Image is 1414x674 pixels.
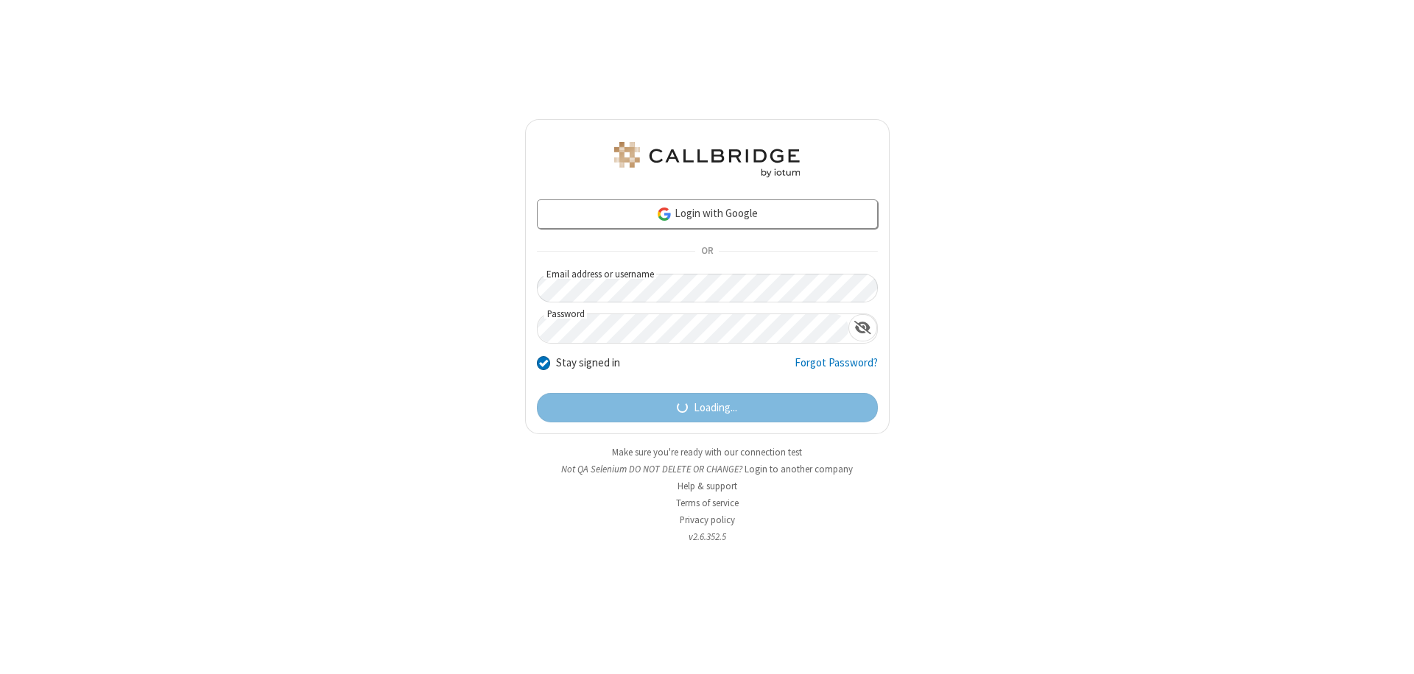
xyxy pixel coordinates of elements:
a: Forgot Password? [795,355,878,383]
label: Stay signed in [556,355,620,372]
iframe: Chat [1377,636,1403,664]
a: Terms of service [676,497,739,509]
a: Privacy policy [680,514,735,526]
span: OR [695,241,719,262]
img: QA Selenium DO NOT DELETE OR CHANGE [611,142,803,177]
img: google-icon.png [656,206,672,222]
div: Show password [848,314,877,341]
input: Email address or username [537,274,878,302]
a: Help & support [678,480,737,492]
button: Login to another company [745,462,853,476]
li: v2.6.352.5 [525,530,890,544]
button: Loading... [537,393,878,422]
input: Password [538,314,848,343]
a: Make sure you're ready with our connection test [612,446,802,458]
li: Not QA Selenium DO NOT DELETE OR CHANGE? [525,462,890,476]
a: Login with Google [537,199,878,229]
span: Loading... [694,400,737,416]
